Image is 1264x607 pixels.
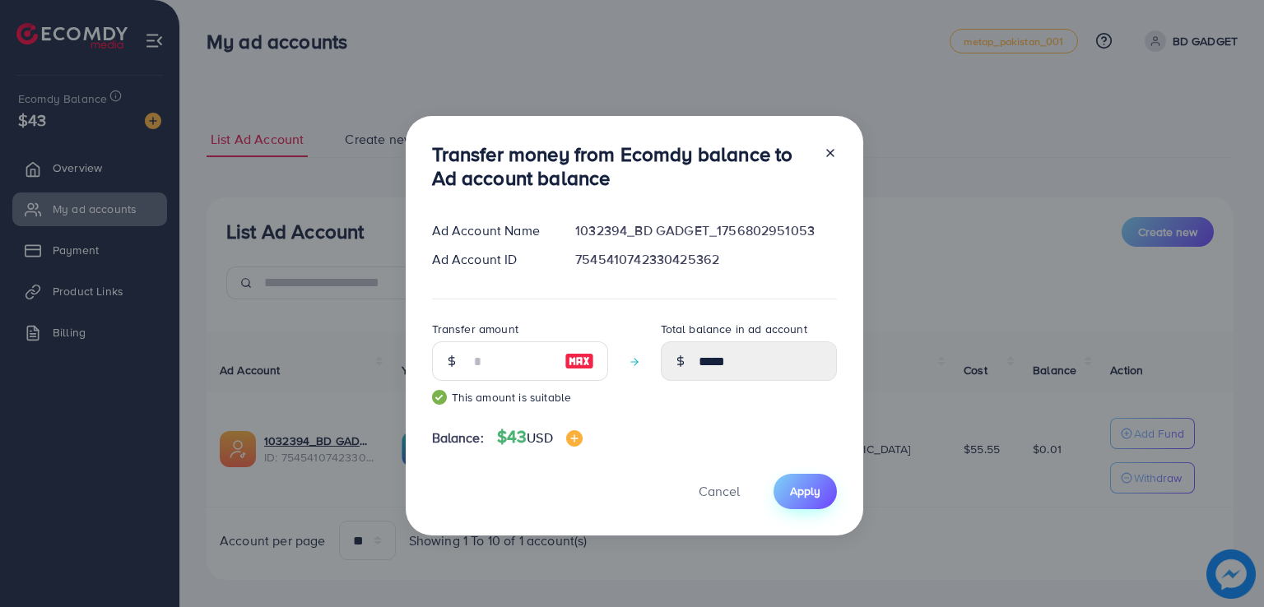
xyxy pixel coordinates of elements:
[562,250,849,269] div: 7545410742330425362
[432,389,608,405] small: This amount is suitable
[774,474,837,509] button: Apply
[432,321,518,337] label: Transfer amount
[790,483,820,499] span: Apply
[432,429,484,447] span: Balance:
[432,142,811,190] h3: Transfer money from Ecomdy balance to Ad account balance
[661,321,807,337] label: Total balance in ad account
[432,390,447,405] img: guide
[419,221,563,240] div: Ad Account Name
[565,351,594,371] img: image
[678,474,760,509] button: Cancel
[562,221,849,240] div: 1032394_BD GADGET_1756802951053
[566,430,583,447] img: image
[497,427,583,447] h4: $43
[699,482,740,500] span: Cancel
[527,429,552,447] span: USD
[419,250,563,269] div: Ad Account ID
